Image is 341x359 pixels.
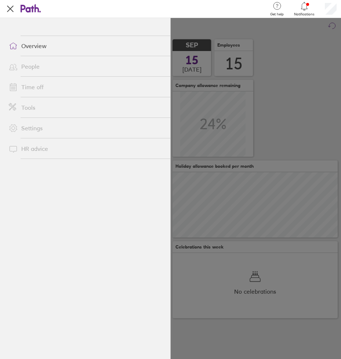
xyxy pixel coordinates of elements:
[3,80,170,94] a: Time off
[3,121,170,135] a: Settings
[3,59,170,74] a: People
[294,1,315,17] a: Notifications
[294,12,315,17] span: Notifications
[3,141,170,156] a: HR advice
[3,39,170,53] a: Overview
[270,12,284,17] span: Get help
[3,100,170,115] a: Tools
